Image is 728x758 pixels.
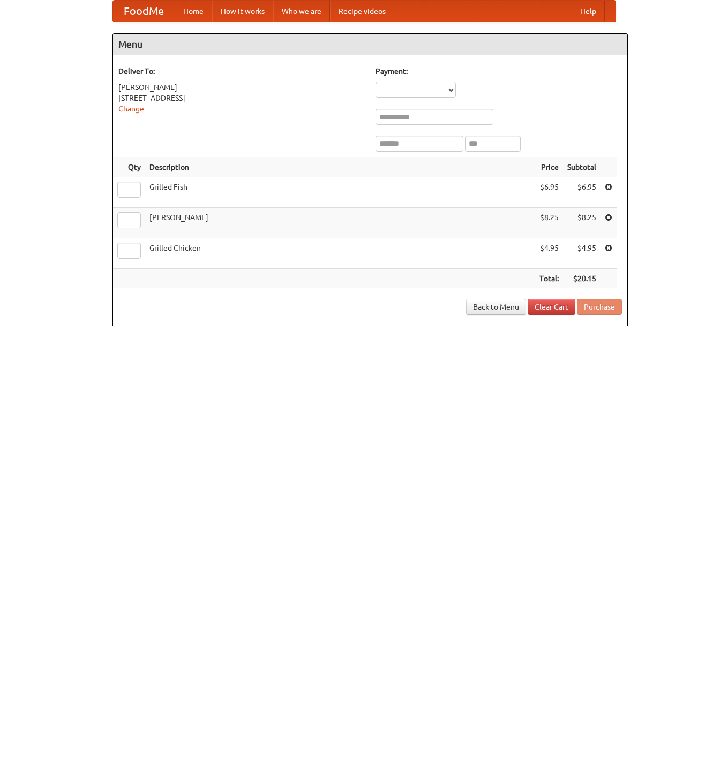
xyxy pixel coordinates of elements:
[145,208,535,238] td: [PERSON_NAME]
[563,269,601,289] th: $20.15
[535,238,563,269] td: $4.95
[563,177,601,208] td: $6.95
[563,208,601,238] td: $8.25
[118,104,144,113] a: Change
[572,1,605,22] a: Help
[212,1,273,22] a: How it works
[118,93,365,103] div: [STREET_ADDRESS]
[577,299,622,315] button: Purchase
[563,157,601,177] th: Subtotal
[466,299,526,315] a: Back to Menu
[175,1,212,22] a: Home
[535,157,563,177] th: Price
[535,269,563,289] th: Total:
[563,238,601,269] td: $4.95
[528,299,575,315] a: Clear Cart
[118,66,365,77] h5: Deliver To:
[273,1,330,22] a: Who we are
[113,34,627,55] h4: Menu
[535,177,563,208] td: $6.95
[118,82,365,93] div: [PERSON_NAME]
[376,66,622,77] h5: Payment:
[330,1,394,22] a: Recipe videos
[113,157,145,177] th: Qty
[113,1,175,22] a: FoodMe
[535,208,563,238] td: $8.25
[145,157,535,177] th: Description
[145,177,535,208] td: Grilled Fish
[145,238,535,269] td: Grilled Chicken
